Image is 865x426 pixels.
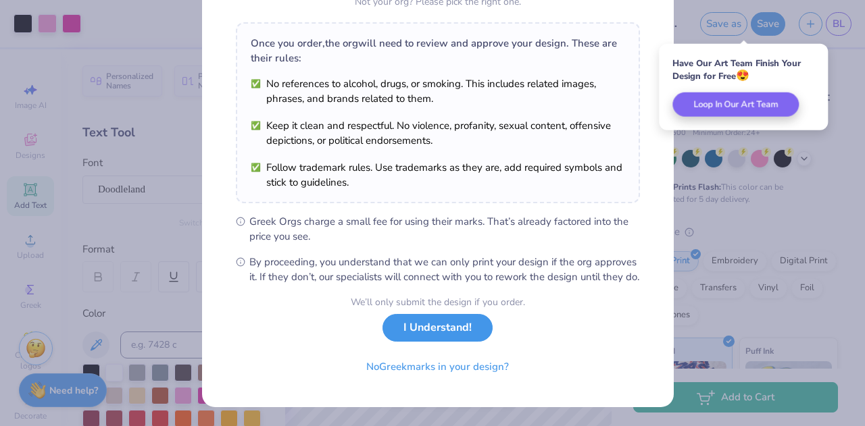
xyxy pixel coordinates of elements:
span: By proceeding, you understand that we can only print your design if the org approves it. If they ... [249,255,640,284]
button: Loop In Our Art Team [672,92,799,117]
button: NoGreekmarks in your design? [355,353,520,381]
li: Follow trademark rules. Use trademarks as they are, add required symbols and stick to guidelines. [251,160,625,190]
li: No references to alcohol, drugs, or smoking. This includes related images, phrases, and brands re... [251,76,625,106]
button: I Understand! [382,314,493,342]
li: Keep it clean and respectful. No violence, profanity, sexual content, offensive depictions, or po... [251,118,625,148]
div: Have Our Art Team Finish Your Design for Free [672,57,814,82]
span: 😍 [736,68,749,83]
div: Once you order, the org will need to review and approve your design. These are their rules: [251,36,625,65]
span: Greek Orgs charge a small fee for using their marks. That’s already factored into the price you see. [249,214,640,244]
div: We’ll only submit the design if you order. [351,295,525,309]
